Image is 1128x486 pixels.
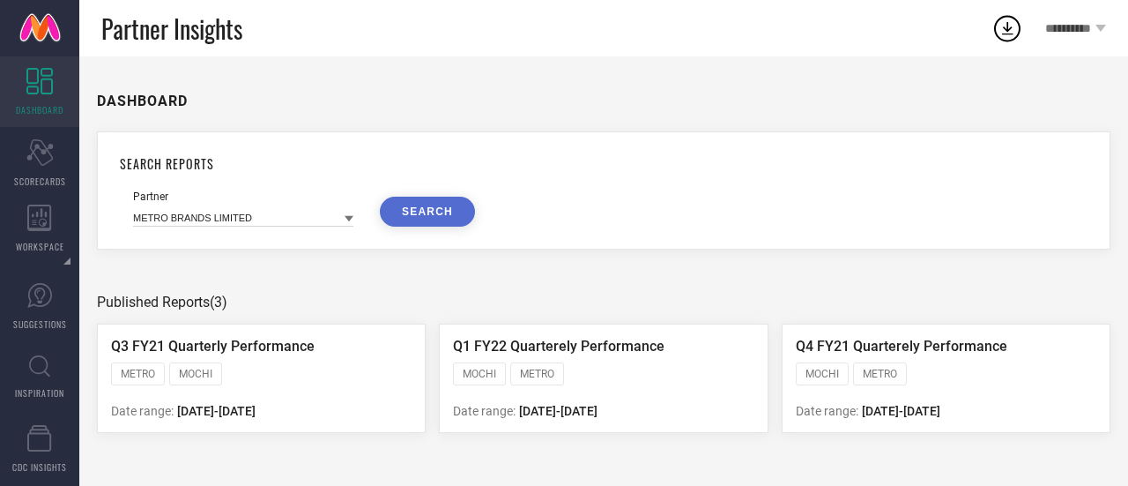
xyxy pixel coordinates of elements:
[16,103,63,116] span: DASHBOARD
[805,368,839,380] span: MOCHI
[97,93,188,109] h1: DASHBOARD
[519,404,597,418] span: [DATE] - [DATE]
[121,368,155,380] span: METRO
[133,191,353,203] div: Partner
[120,154,1087,173] h1: SEARCH REPORTS
[111,404,174,418] span: Date range:
[16,240,64,253] span: WORKSPACE
[177,404,256,418] span: [DATE] - [DATE]
[111,338,315,355] span: Q3 FY21 Quarterly Performance
[380,197,475,227] button: SEARCH
[863,368,897,380] span: METRO
[463,368,496,380] span: MOCHI
[453,338,664,355] span: Q1 FY22 Quarterely Performance
[453,404,516,418] span: Date range:
[97,294,1110,310] div: Published Reports (3)
[520,368,554,380] span: METRO
[796,338,1007,355] span: Q4 FY21 Quarterely Performance
[179,368,212,380] span: MOCHI
[991,12,1023,44] div: Open download list
[101,11,242,47] span: Partner Insights
[862,404,940,418] span: [DATE] - [DATE]
[796,404,858,418] span: Date range:
[15,386,64,400] span: INSPIRATION
[14,175,66,188] span: SCORECARDS
[12,460,67,474] span: CDC INSIGHTS
[13,318,67,331] span: SUGGESTIONS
